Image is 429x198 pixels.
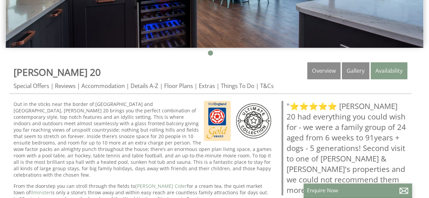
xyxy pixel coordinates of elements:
[55,82,76,90] a: Reviews
[164,82,193,90] a: Floor Plans
[204,101,231,141] img: Visit England - Gold Award
[199,82,215,90] a: Extras
[14,66,101,79] a: [PERSON_NAME] 20
[307,62,340,79] a: Overview
[14,101,273,178] p: Out in the sticks near the border of [GEOGRAPHIC_DATA] and [GEOGRAPHIC_DATA], [PERSON_NAME] 20 br...
[31,189,51,196] a: Ilminster
[14,82,49,90] a: Special Offers
[81,82,125,90] a: Accommodation
[342,62,369,79] a: Gallery
[131,82,158,90] a: Details A-Z
[234,101,273,141] img: Ultimate Collection - Ultimate Collection
[260,82,274,90] a: T&Cs
[221,82,254,90] a: Things To Do
[307,187,409,194] p: Enquire Now
[371,62,407,79] a: Availability
[281,101,407,195] blockquote: "⭐⭐⭐⭐⭐ [PERSON_NAME] 20 had everything you could wish for - we were a family group of 24 aged fro...
[135,183,187,189] a: [PERSON_NAME] Cider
